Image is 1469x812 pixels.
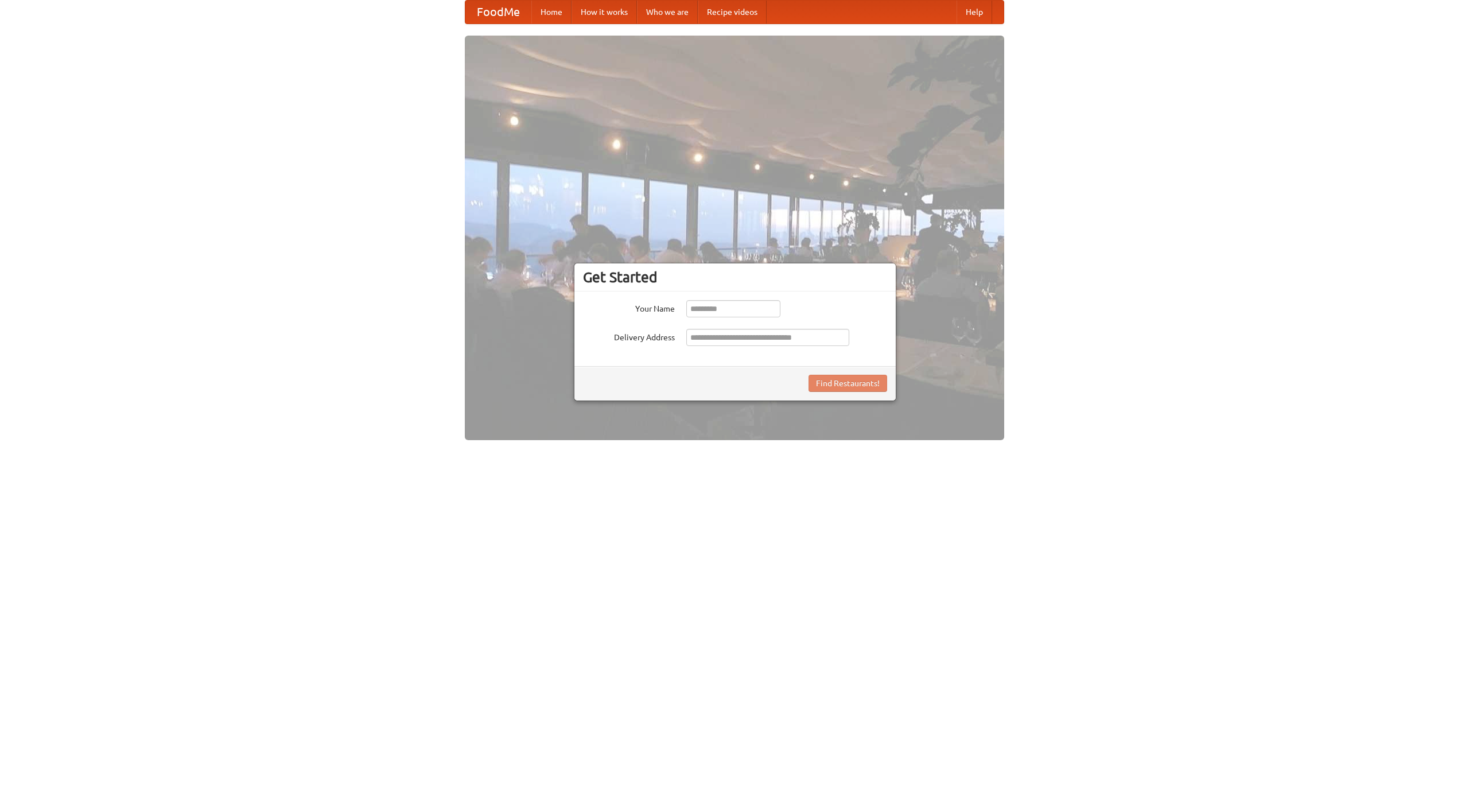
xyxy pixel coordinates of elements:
a: How it works [572,1,637,24]
a: Who we are [637,1,698,24]
a: FoodMe [465,1,531,24]
h3: Get Started [583,269,887,286]
a: Recipe videos [698,1,767,24]
label: Your Name [583,300,675,314]
a: Help [957,1,992,24]
label: Delivery Address [583,329,675,343]
a: Home [531,1,572,24]
button: Find Restaurants! [809,375,887,392]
